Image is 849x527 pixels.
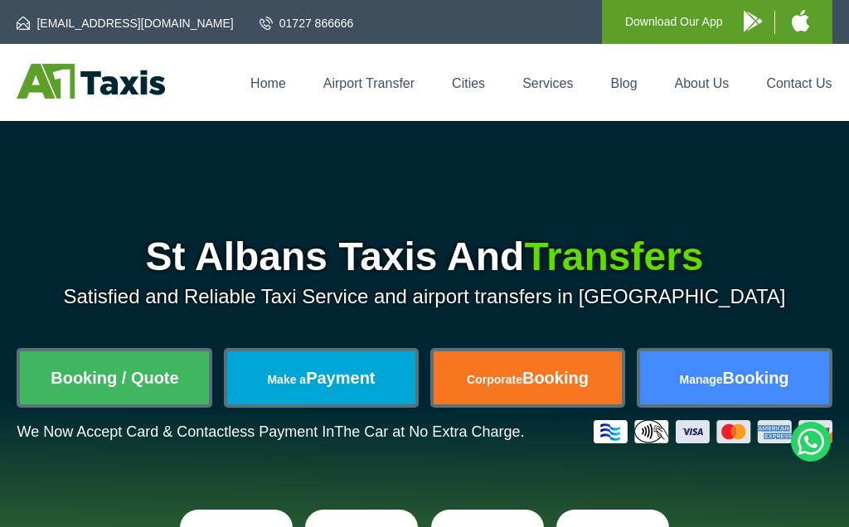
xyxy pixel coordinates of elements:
[640,351,829,404] a: ManageBooking
[227,351,416,404] a: Make aPayment
[766,76,832,90] a: Contact Us
[20,351,209,404] a: Booking / Quote
[792,10,809,31] img: A1 Taxis iPhone App
[524,234,703,278] span: Transfers
[434,351,623,404] a: CorporateBooking
[467,373,522,386] span: Corporate
[744,11,762,31] img: A1 Taxis Android App
[260,15,354,31] a: 01727 866666
[675,76,730,90] a: About Us
[679,373,722,386] span: Manage
[522,76,573,90] a: Services
[17,285,832,308] p: Satisfied and Reliable Taxi Service and airport transfers in [GEOGRAPHIC_DATA]
[17,64,165,99] img: A1 Taxis St Albans LTD
[17,15,233,31] a: [EMAIL_ADDRESS][DOMAIN_NAME]
[594,420,832,443] img: Credit And Debit Cards
[250,76,286,90] a: Home
[452,76,485,90] a: Cities
[17,423,524,441] p: We Now Accept Card & Contactless Payment In
[625,12,723,32] p: Download Our App
[17,237,832,277] h1: St Albans Taxis And
[323,76,415,90] a: Airport Transfer
[611,76,638,90] a: Blog
[267,373,306,386] span: Make a
[334,423,524,440] span: The Car at No Extra Charge.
